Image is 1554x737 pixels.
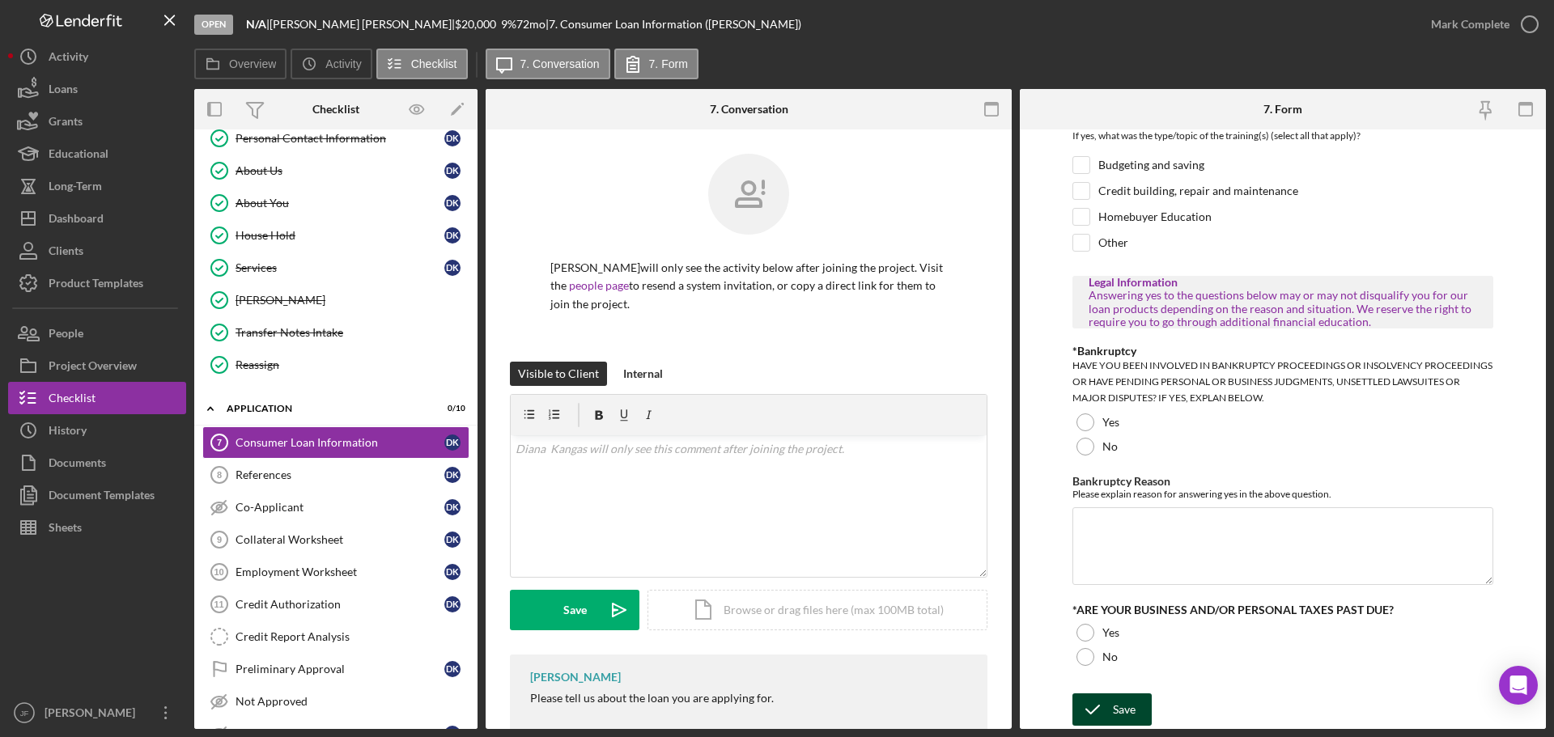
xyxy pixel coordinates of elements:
div: Personal Contact Information [236,132,444,145]
a: About YouDK [202,187,469,219]
a: ServicesDK [202,252,469,284]
label: Yes [1102,626,1119,639]
button: Clients [8,235,186,267]
button: Grants [8,105,186,138]
label: Yes [1102,416,1119,429]
div: About You [236,197,444,210]
label: No [1102,440,1118,453]
div: Clients [49,235,83,271]
button: 7. Conversation [486,49,610,79]
label: Checklist [411,57,457,70]
a: people page [569,278,629,292]
div: D K [444,227,461,244]
a: Credit Report Analysis [202,621,469,653]
div: HAVE YOU BEEN INVOLVED IN BANKRUPTCY PROCEEDINGS OR INSOLVENCY PROCEEDINGS OR HAVE PENDING PERSON... [1072,358,1493,406]
a: Transfer Notes Intake [202,316,469,349]
button: Long-Term [8,170,186,202]
a: Activity [8,40,186,73]
div: 9 % [501,18,516,31]
div: | 7. Consumer Loan Information ([PERSON_NAME]) [546,18,801,31]
a: Reassign [202,349,469,381]
label: 7. Conversation [520,57,600,70]
div: Credit Authorization [236,598,444,611]
div: Save [563,590,587,630]
a: People [8,317,186,349]
div: Internal [623,362,663,386]
label: Credit building, repair and maintenance [1098,183,1298,199]
div: Mark Complete [1431,8,1509,40]
button: Checklist [8,382,186,414]
div: Application [227,404,425,413]
div: Collateral Worksheet [236,533,444,546]
a: [PERSON_NAME] [202,284,469,316]
div: *ARE YOUR BUSINESS AND/OR PERSONAL TAXES PAST DUE? [1072,604,1493,616]
button: Checklist [376,49,468,79]
a: Project Overview [8,349,186,382]
div: D K [444,130,461,146]
div: D K [444,195,461,211]
div: Activity [49,40,88,77]
button: Loans [8,73,186,105]
a: 10Employment WorksheetDK [202,556,469,588]
button: Overview [194,49,287,79]
div: D K [444,163,461,179]
a: 11Credit AuthorizationDK [202,588,469,621]
div: Checklist [49,382,96,418]
a: 7Consumer Loan InformationDK [202,426,469,459]
div: Loans [49,73,78,109]
div: Open [194,15,233,35]
a: Not Approved [202,685,469,718]
button: Dashboard [8,202,186,235]
button: Document Templates [8,479,186,511]
a: Personal Contact InformationDK [202,122,469,155]
a: About UsDK [202,155,469,187]
b: N/A [246,17,266,31]
label: No [1102,650,1118,663]
div: Checklist [312,103,359,116]
label: Activity [325,57,361,70]
div: History [49,414,87,451]
div: Open Intercom Messenger [1499,666,1538,705]
label: Other [1098,235,1128,251]
div: D K [444,564,461,580]
div: Please explain reason for answering yes in the above question. [1072,488,1493,500]
button: Mark Complete [1415,8,1546,40]
div: Sheets [49,511,82,548]
div: House Hold [236,229,444,242]
div: Documents [49,447,106,483]
a: 9Collateral WorksheetDK [202,523,469,556]
div: D K [444,532,461,548]
div: If yes, what was the type/topic of the training(s) (select all that apply)? [1072,128,1493,148]
div: D K [444,467,461,483]
button: History [8,414,186,447]
a: House HoldDK [202,219,469,252]
div: Dashboard [49,202,104,239]
button: Activity [291,49,372,79]
div: Transfer Notes Intake [236,326,469,339]
a: Documents [8,447,186,479]
button: Product Templates [8,267,186,299]
button: Sheets [8,511,186,544]
div: 7. Form [1263,103,1302,116]
button: Visible to Client [510,362,607,386]
div: D K [444,499,461,515]
div: Please tell us about the loan you are applying for. [530,692,774,705]
div: D K [444,260,461,276]
div: [PERSON_NAME] [236,294,469,307]
button: Educational [8,138,186,170]
label: Overview [229,57,276,70]
div: D K [444,434,461,451]
text: JF [20,709,29,718]
div: Save [1113,693,1136,726]
div: Grants [49,105,83,142]
div: Document Templates [49,479,155,515]
tspan: 10 [214,567,223,577]
div: | [246,18,270,31]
